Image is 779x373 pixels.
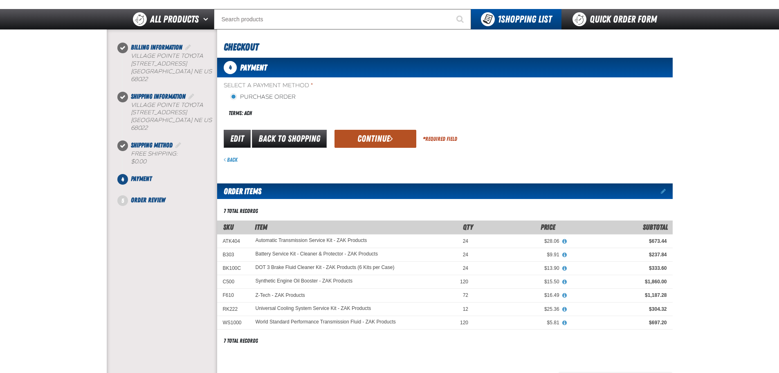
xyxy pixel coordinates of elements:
[571,306,667,312] div: $304.32
[498,14,501,25] strong: 1
[559,292,570,299] button: View All Prices for Z-Tech - ZAK Products
[131,109,187,116] span: [STREET_ADDRESS]
[463,238,468,244] span: 24
[217,316,250,329] td: WS1000
[480,265,559,271] div: $13.90
[204,68,212,75] span: US
[224,337,258,345] div: 7 total records
[131,76,148,83] bdo: 68022
[131,102,203,109] span: Village Pointe Toyota
[131,43,182,51] span: Billing Information
[217,234,250,248] td: ATK404
[117,43,217,205] nav: Checkout steps. Current step is Payment. Step 4 of 5
[117,195,128,206] span: 5
[559,306,570,313] button: View All Prices for Universal Cooling System Service Kit - ZAK Products
[571,238,667,244] div: $673.44
[131,175,152,183] span: Payment
[256,306,371,312] a: Universal Cooling System Service Kit - ZAK Products
[541,223,555,231] span: Price
[217,289,250,302] td: F610
[256,265,395,271] a: DOT 3 Brake Fluid Cleaner Kit - ZAK Products (6 Kits per Case)
[184,43,192,51] a: Edit Billing Information
[240,63,267,72] span: Payment
[480,251,559,258] div: $9.91
[131,93,186,100] span: Shipping Information
[571,278,667,285] div: $1,860.00
[498,14,552,25] span: Shopping List
[480,278,559,285] div: $15.50
[559,265,570,272] button: View All Prices for DOT 3 Brake Fluid Cleaner Kit - ZAK Products (6 Kits per Case)
[463,265,468,271] span: 24
[256,319,396,325] a: World Standard Performance Transmission Fluid - ZAK Products
[131,52,203,59] span: Village Pointe Toyota
[256,251,378,257] a: Battery Service Kit - Cleaner & Protector - ZAK Products
[230,93,237,100] input: Purchase Order
[194,117,202,124] span: NE
[131,60,187,67] span: [STREET_ADDRESS]
[131,150,217,166] div: Free Shipping:
[131,196,165,204] span: Order Review
[174,141,182,149] a: Edit Shipping Method
[463,292,468,298] span: 72
[559,278,570,286] button: View All Prices for Synthetic Engine Oil Booster - ZAK Products
[217,183,261,199] h2: Order Items
[217,275,250,289] td: C500
[224,156,238,163] a: Back
[217,302,250,316] td: RK222
[463,252,468,258] span: 24
[123,174,217,195] li: Payment. Step 4 of 5. Not Completed
[131,158,146,165] strong: $0.00
[480,292,559,298] div: $16.49
[224,41,258,53] span: Checkout
[480,319,559,326] div: $5.81
[187,93,195,100] a: Edit Shipping Information
[255,223,267,231] span: Item
[224,130,251,148] a: Edit
[334,130,416,148] button: Continue
[123,140,217,174] li: Shipping Method. Step 3 of 5. Completed
[451,9,471,29] button: Start Searching
[643,223,668,231] span: Subtotal
[471,9,561,29] button: You have 1 Shopping List. Open to view details
[194,68,202,75] span: NE
[230,93,296,101] label: Purchase Order
[217,262,250,275] td: BK100C
[131,117,192,124] span: [GEOGRAPHIC_DATA]
[661,188,673,194] a: Edit items
[224,104,445,122] div: Terms: ACH
[224,207,258,215] div: 7 total records
[571,292,667,298] div: $1,187.28
[131,141,173,149] span: Shipping Method
[460,279,468,285] span: 120
[224,61,237,74] span: 4
[423,135,457,143] div: Required Field
[131,68,192,75] span: [GEOGRAPHIC_DATA]
[123,195,217,205] li: Order Review. Step 5 of 5. Not Completed
[256,292,305,298] a: Z-Tech - ZAK Products
[463,306,468,312] span: 12
[117,174,128,185] span: 4
[480,238,559,244] div: $28.06
[571,319,667,326] div: $697.20
[480,306,559,312] div: $25.36
[150,12,199,27] span: All Products
[217,248,250,261] td: B303
[223,223,233,231] a: SKU
[256,238,367,244] a: Automatic Transmission Service Kit - ZAK Products
[123,43,217,92] li: Billing Information. Step 1 of 5. Completed
[561,9,672,29] a: Quick Order Form
[571,251,667,258] div: $237.84
[559,319,570,327] button: View All Prices for World Standard Performance Transmission Fluid - ZAK Products
[214,9,471,29] input: Search
[204,117,212,124] span: US
[463,223,473,231] span: Qty
[200,9,214,29] button: Open All Products pages
[131,124,148,131] bdo: 68022
[224,82,445,90] span: Select a Payment Method
[559,251,570,259] button: View All Prices for Battery Service Kit - Cleaner & Protector - ZAK Products
[460,320,468,326] span: 120
[123,92,217,141] li: Shipping Information. Step 2 of 5. Completed
[559,238,570,245] button: View All Prices for Automatic Transmission Service Kit - ZAK Products
[571,265,667,271] div: $333.60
